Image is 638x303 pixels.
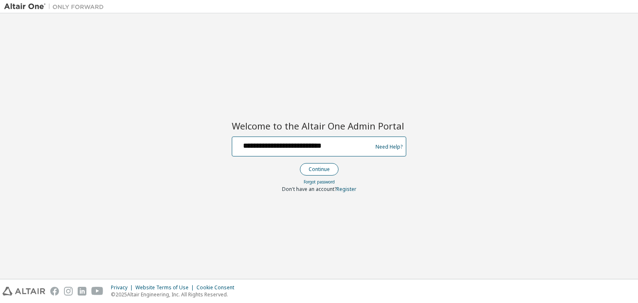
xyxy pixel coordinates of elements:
span: Don't have an account? [282,186,336,193]
img: youtube.svg [91,287,103,296]
h2: Welcome to the Altair One Admin Portal [232,120,406,132]
button: Continue [300,163,339,176]
div: Privacy [111,284,135,291]
img: altair_logo.svg [2,287,45,296]
p: © 2025 Altair Engineering, Inc. All Rights Reserved. [111,291,239,298]
img: instagram.svg [64,287,73,296]
div: Website Terms of Use [135,284,196,291]
img: Altair One [4,2,108,11]
img: linkedin.svg [78,287,86,296]
a: Forgot password [304,179,335,185]
img: facebook.svg [50,287,59,296]
a: Register [336,186,356,193]
div: Cookie Consent [196,284,239,291]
